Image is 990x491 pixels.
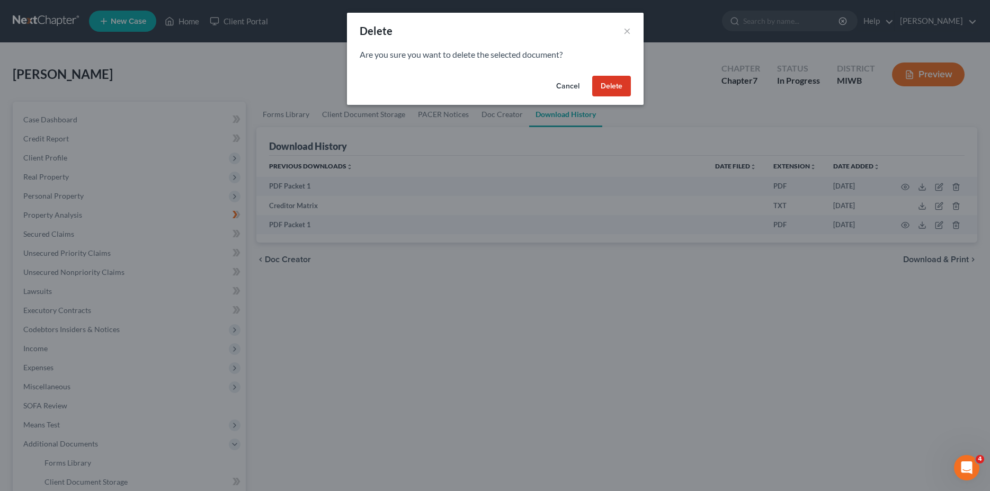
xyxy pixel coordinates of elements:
p: Are you sure you want to delete the selected document? [360,49,631,61]
button: Cancel [548,76,588,97]
span: 4 [976,455,984,463]
div: Delete [360,23,393,38]
button: Delete [592,76,631,97]
button: × [623,24,631,37]
iframe: Intercom live chat [954,455,979,480]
